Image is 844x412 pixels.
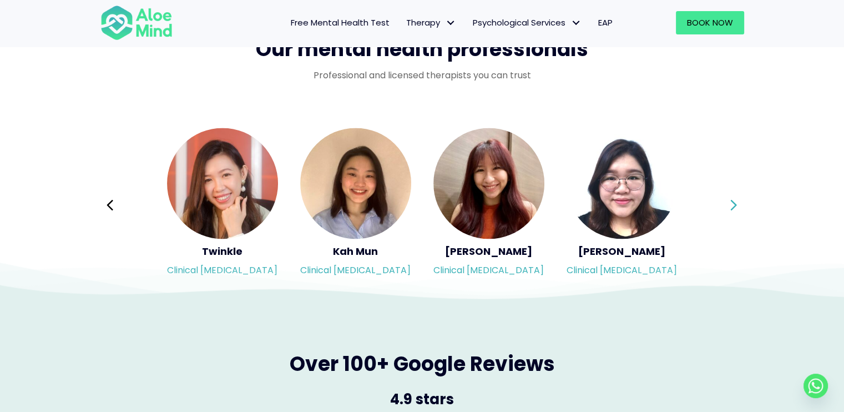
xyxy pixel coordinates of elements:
[300,128,411,282] a: <h5>Kah Mun</h5><p>Clinical psychologist</p> Kah MunClinical [MEDICAL_DATA]
[390,389,454,409] span: 4.9 stars
[256,35,588,63] span: Our mental health professionals
[590,11,621,34] a: EAP
[398,11,464,34] a: TherapyTherapy: submenu
[300,127,411,283] div: Slide 10 of 3
[100,4,173,41] img: Aloe mind Logo
[167,127,278,283] div: Slide 9 of 3
[290,349,555,378] span: Over 100+ Google Reviews
[300,128,411,239] img: <h5>Kah Mun</h5><p>Clinical psychologist</p>
[687,17,733,28] span: Book Now
[406,17,456,28] span: Therapy
[433,128,544,239] img: <h5>Jean</h5><p>Clinical psychologist</p>
[567,128,678,239] img: <h5>Wei Shan</h5><p>Clinical psychologist</p>
[167,128,278,282] a: <h5>Twinkle</h5><p>Clinical psychologist</p> TwinkleClinical [MEDICAL_DATA]
[567,128,678,282] a: <h5>Wei Shan</h5><p>Clinical psychologist</p> [PERSON_NAME]Clinical [MEDICAL_DATA]
[473,17,582,28] span: Psychological Services
[433,128,544,282] a: <h5>Jean</h5><p>Clinical psychologist</p> [PERSON_NAME]Clinical [MEDICAL_DATA]
[567,127,678,283] div: Slide 12 of 3
[568,15,584,31] span: Psychological Services: submenu
[167,128,278,239] img: <h5>Twinkle</h5><p>Clinical psychologist</p>
[803,374,828,398] a: Whatsapp
[567,244,678,258] h5: [PERSON_NAME]
[291,17,390,28] span: Free Mental Health Test
[167,244,278,258] h5: Twinkle
[598,17,613,28] span: EAP
[187,11,621,34] nav: Menu
[433,244,544,258] h5: [PERSON_NAME]
[282,11,398,34] a: Free Mental Health Test
[433,127,544,283] div: Slide 11 of 3
[100,69,744,82] p: Professional and licensed therapists you can trust
[443,15,459,31] span: Therapy: submenu
[464,11,590,34] a: Psychological ServicesPsychological Services: submenu
[300,244,411,258] h5: Kah Mun
[676,11,744,34] a: Book Now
